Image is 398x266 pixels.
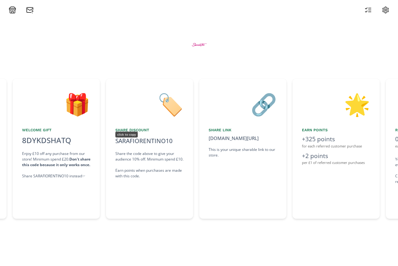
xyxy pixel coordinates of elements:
div: [DOMAIN_NAME][URL] [209,135,277,142]
img: BtZWWMaMEGZe [187,33,211,56]
div: Enjoy £10 off any purchase from our store! Minimum spend £20. Share SARAFIORENTINO10 instead ☞ [22,151,90,179]
div: Share Link [209,127,277,133]
div: 8DYKDSHATQ [18,135,75,146]
div: Share the code above to give your audience 10% off. Minimum spend £10. Earn points when purchases... [115,151,184,179]
div: Share Discount [115,127,184,133]
div: +325 points [302,135,370,144]
div: Welcome Gift [22,127,90,133]
div: Earn points [302,127,370,133]
div: for each referred customer purchase [302,144,370,149]
div: +2 points [302,152,370,161]
div: 🎁 [22,88,90,120]
strong: Don't share this code because it only works once. [22,156,90,167]
div: per £1 of referred customer purchases [302,160,370,166]
div: click to copy [115,132,138,138]
div: 🌟 [302,88,370,120]
div: 🏷️ [115,88,184,120]
div: 🔗 [209,88,277,120]
div: This is your unique sharable link to our store. [209,147,277,158]
div: SARAFIORENTINO10 [115,137,173,146]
